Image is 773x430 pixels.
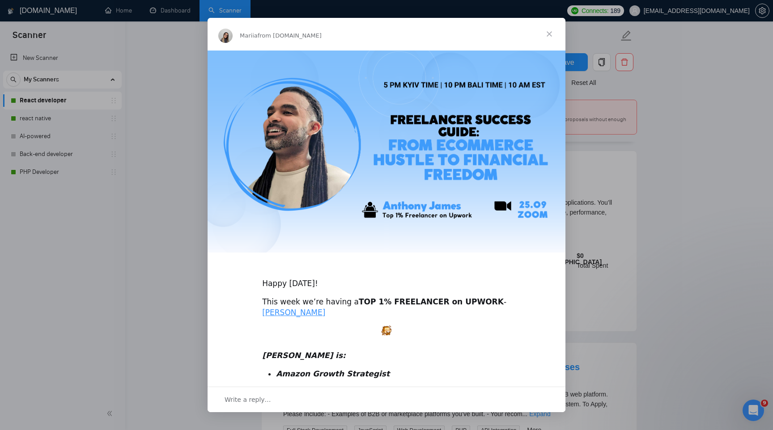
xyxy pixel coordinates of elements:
[225,394,271,405] span: Write a reply…
[262,351,346,360] i: [PERSON_NAME] is:
[262,308,325,317] a: [PERSON_NAME]
[240,32,258,39] span: Mariia
[258,32,322,39] span: from [DOMAIN_NAME]
[218,29,233,43] img: Profile image for Mariia
[533,18,565,50] span: Close
[382,325,391,335] img: :excited:
[359,297,504,306] b: TOP 1% FREELANCER on UPWORK
[208,387,565,412] div: Open conversation and reply
[276,369,390,378] i: Amazon Growth Strategist
[262,268,511,289] div: Happy [DATE]!
[262,297,511,318] div: This week we’re having a -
